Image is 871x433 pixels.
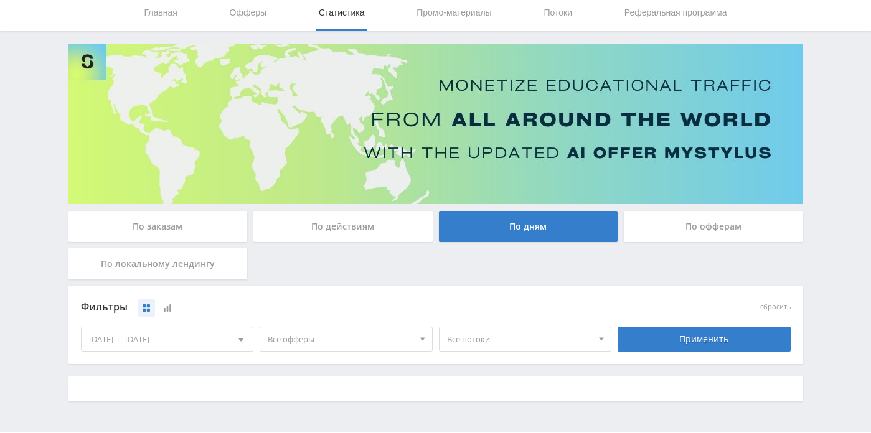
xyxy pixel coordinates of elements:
[253,211,433,242] div: По действиям
[624,211,803,242] div: По офферам
[618,327,791,352] div: Применить
[81,298,612,317] div: Фильтры
[760,303,791,311] button: сбросить
[68,44,803,204] img: Banner
[68,248,248,279] div: По локальному лендингу
[447,327,593,351] span: Все потоки
[439,211,618,242] div: По дням
[68,211,248,242] div: По заказам
[82,327,253,351] div: [DATE] — [DATE]
[268,327,413,351] span: Все офферы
